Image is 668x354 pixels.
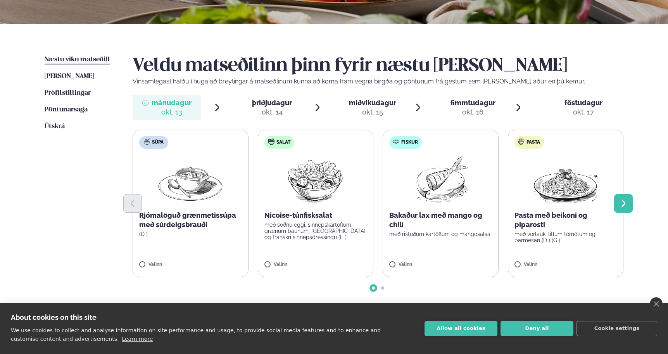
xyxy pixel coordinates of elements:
a: [PERSON_NAME] [45,72,94,81]
span: Prófílstillingar [45,90,91,96]
p: Nicoise-túnfisksalat [264,211,367,220]
span: Pöntunarsaga [45,106,88,113]
span: Salat [276,139,290,146]
span: fimmtudagur [451,99,495,107]
a: Pöntunarsaga [45,105,88,115]
img: salad.svg [268,139,274,145]
a: Útskrá [45,122,65,131]
span: [PERSON_NAME] [45,73,94,80]
a: close [650,297,663,311]
span: Pasta [526,139,540,146]
span: miðvikudagur [349,99,396,107]
span: föstudagur [564,99,602,107]
button: Cookie settings [577,321,657,336]
span: þriðjudagur [252,99,292,107]
a: Prófílstillingar [45,88,91,98]
img: fish.svg [393,139,399,145]
button: Next slide [614,194,633,213]
button: Allow all cookies [425,321,497,336]
div: okt. 14 [252,108,292,117]
p: Vinsamlegast hafðu í huga að breytingar á matseðlinum kunna að koma fram vegna birgða og pöntunum... [133,77,623,86]
p: með soðnu eggi, sinnepskartöflum, grænum baunum, [GEOGRAPHIC_DATA] og franskri sinnepsdressingu (E ) [264,222,367,240]
span: Næstu viku matseðill [45,56,110,63]
p: Pasta með beikoni og piparosti [514,211,617,229]
a: Næstu viku matseðill [45,55,110,64]
h2: Veldu matseðilinn þinn fyrir næstu [PERSON_NAME] [133,55,623,77]
div: okt. 16 [451,108,495,117]
strong: About cookies on this site [11,313,97,321]
p: Rjómalöguð grænmetissúpa með súrdeigsbrauði [139,211,242,229]
div: okt. 13 [152,108,192,117]
span: Fiskur [401,139,418,146]
img: pasta.svg [518,139,525,145]
p: We use cookies to collect and analyse information on site performance and usage, to provide socia... [11,327,381,342]
span: Go to slide 2 [381,286,384,290]
p: (D ) [139,231,242,237]
span: Útskrá [45,123,65,130]
img: Soup.png [156,155,224,205]
span: Súpa [152,139,164,146]
img: soup.svg [144,139,150,145]
button: Previous slide [123,194,142,213]
img: Fish.png [406,155,475,205]
p: með ristuðum kartöflum og mangósalsa [389,231,492,237]
div: okt. 15 [349,108,396,117]
p: Bakaður lax með mango og chilí [389,211,492,229]
img: Spagetti.png [532,155,600,205]
p: með vorlauk, litlum tómötum og parmesan (D ) (G ) [514,231,617,243]
img: Salad.png [281,155,350,205]
span: Go to slide 1 [372,286,375,290]
a: Learn more [122,336,153,342]
span: mánudagur [152,99,192,107]
div: okt. 17 [564,108,602,117]
button: Deny all [501,321,573,336]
